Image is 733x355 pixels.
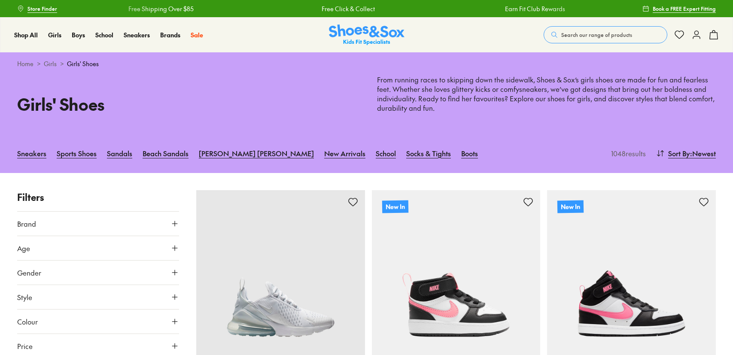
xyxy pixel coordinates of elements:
[17,92,356,116] h1: Girls' Shoes
[17,190,179,204] p: Filters
[124,30,150,39] span: Sneakers
[17,285,179,309] button: Style
[17,267,41,278] span: Gender
[14,30,38,39] a: Shop All
[72,30,85,39] a: Boys
[17,341,33,351] span: Price
[27,5,57,12] span: Store Finder
[377,75,716,113] p: From running races to skipping down the sidewalk, Shoes & Sox’s girls shoes are made for fun and ...
[668,148,690,158] span: Sort By
[17,59,33,68] a: Home
[17,218,36,229] span: Brand
[72,30,85,39] span: Boys
[95,30,113,39] span: School
[44,59,57,68] a: Girls
[48,30,61,39] span: Girls
[17,144,46,163] a: Sneakers
[191,30,203,39] a: Sale
[160,30,180,39] a: Brands
[17,1,57,16] a: Store Finder
[48,30,61,39] a: Girls
[329,24,405,46] img: SNS_Logo_Responsive.svg
[17,212,179,236] button: Brand
[608,148,646,158] p: 1048 results
[642,1,716,16] a: Book a FREE Expert Fitting
[124,30,150,39] a: Sneakers
[329,24,405,46] a: Shoes & Sox
[14,30,38,39] span: Shop All
[143,144,189,163] a: Beach Sandals
[656,144,716,163] button: Sort By:Newest
[382,200,408,213] p: New In
[17,316,38,327] span: Colour
[17,243,30,253] span: Age
[191,30,203,39] span: Sale
[519,84,547,94] a: sneakers
[544,26,667,43] button: Search our range of products
[653,5,716,12] span: Book a FREE Expert Fitting
[107,144,132,163] a: Sandals
[406,144,451,163] a: Socks & Tights
[17,309,179,334] button: Colour
[17,236,179,260] button: Age
[313,4,367,13] a: Free Click & Collect
[461,144,478,163] a: Boots
[17,292,32,302] span: Style
[120,4,186,13] a: Free Shipping Over $85
[17,59,716,68] div: > >
[17,261,179,285] button: Gender
[199,144,314,163] a: [PERSON_NAME] [PERSON_NAME]
[376,144,396,163] a: School
[557,200,584,213] p: New In
[690,148,716,158] span: : Newest
[160,30,180,39] span: Brands
[95,30,113,39] a: School
[561,31,632,39] span: Search our range of products
[57,144,97,163] a: Sports Shoes
[497,4,557,13] a: Earn Fit Club Rewards
[67,59,99,68] span: Girls' Shoes
[324,144,365,163] a: New Arrivals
